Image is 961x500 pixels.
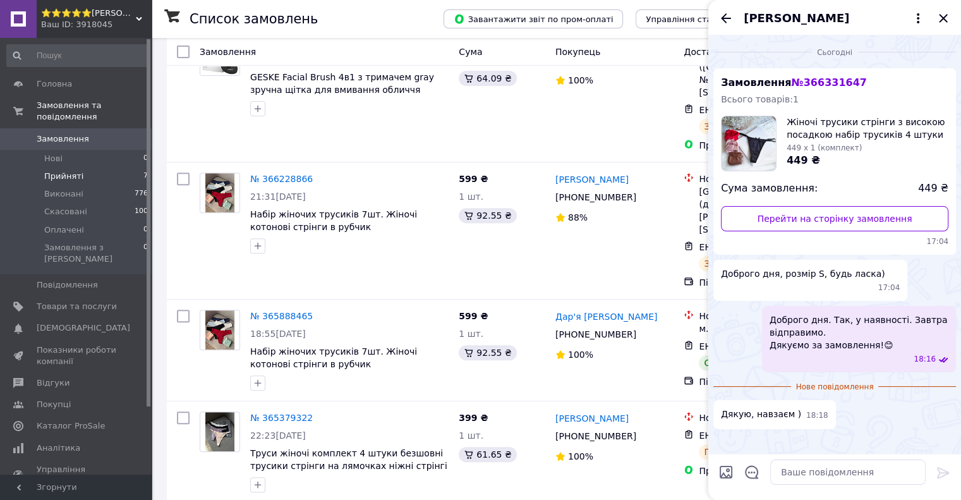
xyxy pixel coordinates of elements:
[135,188,148,200] span: 776
[250,448,447,484] span: Труси жіночі комплект 4 штуки безшовні трусики стрінги на лямочках ніжні стрінгі в базових кольорах
[250,430,306,441] span: 22:23[DATE]
[721,94,799,104] span: Всього товарів: 1
[6,44,149,67] input: Пошук
[143,242,148,265] span: 0
[699,242,804,252] span: ЕН: 20 4512 6897 5906
[936,11,951,26] button: Закрити
[44,242,143,265] span: Замовлення з [PERSON_NAME]
[37,345,117,367] span: Показники роботи компанії
[459,413,488,423] span: 399 ₴
[699,444,789,460] div: Готово до видачі
[250,174,313,184] a: № 366228866
[744,10,849,27] span: [PERSON_NAME]
[41,8,136,19] span: ⭐⭐⭐⭐⭐Angel's touch Територія затишку та комфорту
[459,208,516,223] div: 92.55 ₴
[37,420,105,432] span: Каталог ProSale
[143,153,148,164] span: 0
[918,181,948,196] span: 449 ₴
[568,212,588,223] span: 88%
[250,346,417,369] a: Набір жіночих трусиків 7шт. Жіночі котонові стрінги в рубчик
[699,185,828,236] div: [GEOGRAPHIC_DATA], №9 (до 30 кг): вул. [PERSON_NAME][STREET_ADDRESS]
[37,377,70,389] span: Відгуки
[459,71,516,86] div: 64.09 ₴
[721,181,818,196] span: Сума замовлення:
[444,9,623,28] button: Завантажити звіт по пром-оплаті
[37,464,117,487] span: Управління сайтом
[459,192,483,202] span: 1 шт.
[699,119,770,134] div: Заплановано
[454,13,613,25] span: Завантажити звіт по пром-оплаті
[636,9,752,28] button: Управління статусами
[791,76,866,88] span: № 366331647
[699,256,770,271] div: Заплановано
[37,78,72,90] span: Головна
[699,375,828,388] div: Післяплата
[699,430,804,441] span: ЕН: 59 0014 7282 8056
[200,412,240,452] a: Фото товару
[459,329,483,339] span: 1 шт.
[555,173,629,186] a: [PERSON_NAME]
[699,341,804,351] span: ЕН: 20 4512 6763 6732
[684,47,777,57] span: Доставка та оплата
[37,133,89,145] span: Замовлення
[914,354,936,365] span: 18:16 12.10.2025
[44,224,84,236] span: Оплачені
[459,345,516,360] div: 92.55 ₴
[44,153,63,164] span: Нові
[787,116,948,141] span: Жіночі трусики стрінги з високою посадкою набір трусиків 4 штуки шовкові тусики-стрінги з регулюв...
[44,171,83,182] span: Прийняті
[37,442,80,454] span: Аналітика
[200,173,240,213] a: Фото товару
[143,171,148,182] span: 7
[699,276,828,289] div: Післяплата
[722,116,776,171] img: 6795822651_w200_h200_zhenskie-trusiki-stringi.jpg
[744,10,926,27] button: [PERSON_NAME]
[250,192,306,202] span: 21:31[DATE]
[555,47,600,57] span: Покупець
[553,326,639,343] div: [PHONE_NUMBER]
[250,329,306,339] span: 18:55[DATE]
[713,46,956,58] div: 12.10.2025
[721,408,801,421] span: Дякую, навзаєм )
[721,206,948,231] a: Перейти на сторінку замовлення
[459,311,488,321] span: 599 ₴
[568,350,593,360] span: 100%
[205,412,235,451] img: Фото товару
[787,143,862,152] span: 449 x 1 (комплект)
[250,311,313,321] a: № 365888465
[459,174,488,184] span: 599 ₴
[699,139,828,152] div: Пром-оплата
[459,47,482,57] span: Cума
[721,267,885,280] span: Доброго дня, розмір S, будь ласка)
[135,206,148,217] span: 100
[699,322,828,335] div: м. [STREET_ADDRESS] 69
[699,310,828,322] div: Нова Пошта
[143,224,148,236] span: 0
[250,72,434,95] a: GESKE Facial Brush 4в1 з тримачем gray зручна щітка для вмивання обличчя
[699,105,804,115] span: ЕН: 20 4512 6896 9865
[555,412,629,425] a: [PERSON_NAME]
[699,48,828,99] div: м. [GEOGRAPHIC_DATA] ([GEOGRAPHIC_DATA].), №383 (до 30 кг): вул. [STREET_ADDRESS]
[699,173,828,185] div: Нова Пошта
[200,47,256,57] span: Замовлення
[699,465,828,477] div: Пром-оплата
[44,206,87,217] span: Скасовані
[721,236,948,247] span: 17:04 12.10.2025
[555,310,657,323] a: Дар'я [PERSON_NAME]
[37,399,71,410] span: Покупці
[37,322,130,334] span: [DEMOGRAPHIC_DATA]
[770,314,948,351] span: Доброго дня. Так, у наявності. Завтра відправимо. Дякуємо за замовлення!😊
[250,209,417,232] a: Набір жіночих трусиків 7шт. Жіночі котонові стрінги в рубчик
[250,413,313,423] a: № 365379322
[568,75,593,85] span: 100%
[699,412,828,424] div: Нова Пошта
[812,47,857,58] span: Сьогодні
[459,447,516,462] div: 61.65 ₴
[878,283,900,293] span: 17:04 12.10.2025
[205,173,235,212] img: Фото товару
[459,430,483,441] span: 1 шт.
[806,410,828,421] span: 18:18 12.10.2025
[553,427,639,445] div: [PHONE_NUMBER]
